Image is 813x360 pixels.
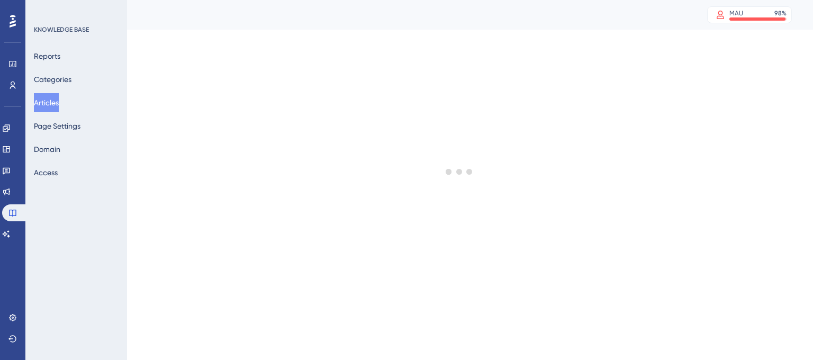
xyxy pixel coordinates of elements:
[34,93,59,112] button: Articles
[34,163,58,182] button: Access
[34,25,89,34] div: KNOWLEDGE BASE
[34,116,80,136] button: Page Settings
[34,47,60,66] button: Reports
[34,140,60,159] button: Domain
[729,9,743,17] div: MAU
[34,70,71,89] button: Categories
[774,9,787,17] div: 98 %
